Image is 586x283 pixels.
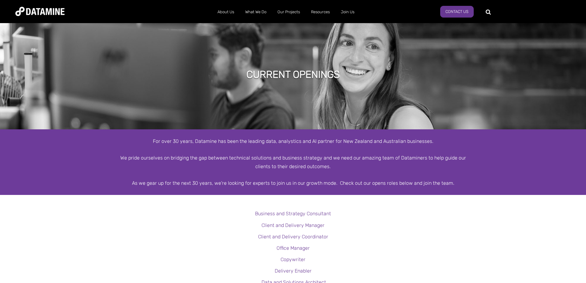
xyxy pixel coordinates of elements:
a: Delivery Enabler [275,268,312,274]
a: Business and Strategy Consultant [255,211,331,216]
div: As we gear up for the next 30 years, we're looking for experts to join us in our growth mode. Che... [118,179,468,187]
a: Copywriter [281,257,305,262]
a: What We Do [240,4,272,20]
h1: Current Openings [246,68,340,81]
div: We pride ourselves on bridging the gap between technical solutions and business strategy and we n... [118,154,468,170]
div: For over 30 years, Datamine has been the leading data, analystics and AI partner for New Zealand ... [118,137,468,145]
a: Office Manager [277,245,310,251]
img: Datamine [15,7,65,16]
a: About Us [212,4,240,20]
a: Resources [305,4,335,20]
a: Client and Delivery Manager [261,222,325,228]
a: Client and Delivery Coordinator [258,234,328,240]
a: Contact Us [440,6,474,18]
a: Join Us [335,4,360,20]
a: Our Projects [272,4,305,20]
